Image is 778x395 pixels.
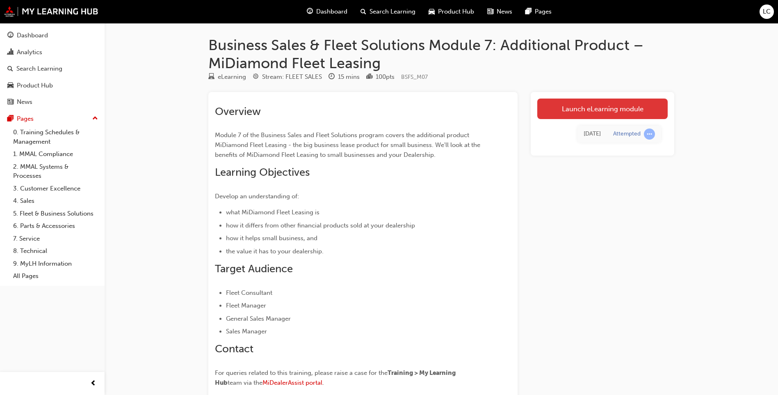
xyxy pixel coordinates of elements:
span: target-icon [253,73,259,81]
span: Develop an understanding of: [215,193,299,200]
span: news-icon [487,7,493,17]
span: podium-icon [366,73,372,81]
div: Points [366,72,395,82]
div: eLearning [218,72,246,82]
a: News [3,94,101,110]
button: Pages [3,111,101,126]
span: News [497,7,512,16]
span: learningResourceType_ELEARNING-icon [208,73,214,81]
div: Analytics [17,48,42,57]
span: how it helps small business, and [226,234,317,242]
span: team via the [228,379,262,386]
span: what MiDiamond Fleet Leasing is [226,209,319,216]
div: Duration [329,72,360,82]
span: the value it has to your dealership. [226,248,324,255]
span: . [322,379,324,386]
span: search-icon [360,7,366,17]
a: news-iconNews [481,3,519,20]
span: Contact [215,342,253,355]
a: pages-iconPages [519,3,558,20]
span: Sales Manager [226,328,267,335]
a: 4. Sales [10,195,101,207]
span: car-icon [7,82,14,90]
button: LC [760,5,774,19]
a: Search Learning [3,61,101,76]
span: Pages [535,7,552,16]
div: Pages [17,114,34,124]
div: News [17,97,32,107]
a: 0. Training Schedules & Management [10,126,101,148]
h1: Business Sales & Fleet Solutions Module 7: Additional Product – MiDiamond Fleet Leasing [208,36,674,72]
a: MiDealerAssist portal [262,379,322,386]
div: Dashboard [17,31,48,40]
span: For queries related to this training, please raise a case for the [215,369,388,377]
span: Learning resource code [401,73,428,80]
a: 8. Technical [10,245,101,257]
a: search-iconSearch Learning [354,3,422,20]
span: Module 7 of the Business Sales and Fleet Solutions program covers the additional product MiDiamon... [215,131,482,158]
span: chart-icon [7,49,14,56]
a: 2. MMAL Systems & Processes [10,161,101,182]
span: how it differs from other financial products sold at your dealership [226,222,415,229]
a: car-iconProduct Hub [422,3,481,20]
button: DashboardAnalyticsSearch LearningProduct HubNews [3,26,101,111]
a: Analytics [3,45,101,60]
span: Dashboard [316,7,347,16]
img: mmal [4,6,98,17]
span: Product Hub [438,7,474,16]
a: 9. MyLH Information [10,257,101,270]
span: pages-icon [525,7,532,17]
div: 15 mins [338,72,360,82]
a: 3. Customer Excellence [10,182,101,195]
span: car-icon [429,7,435,17]
a: 5. Fleet & Business Solutions [10,207,101,220]
a: guage-iconDashboard [300,3,354,20]
span: search-icon [7,65,13,73]
a: Launch eLearning module [537,99,668,119]
span: Overview [215,105,261,118]
div: Stream [253,72,322,82]
span: prev-icon [90,379,96,389]
div: Search Learning [16,64,62,73]
span: General Sales Manager [226,315,291,322]
span: guage-icon [307,7,313,17]
a: 1. MMAL Compliance [10,148,101,161]
span: Fleet Consultant [226,289,272,296]
a: 6. Parts & Accessories [10,220,101,232]
a: All Pages [10,270,101,282]
a: Product Hub [3,78,101,93]
span: Target Audience [215,262,293,275]
span: LC [763,7,771,16]
span: clock-icon [329,73,335,81]
span: up-icon [92,113,98,124]
a: 7. Service [10,232,101,245]
span: learningRecordVerb_ATTEMPT-icon [644,129,655,140]
div: 100 pts [376,72,395,82]
span: guage-icon [7,32,14,39]
div: Fri Sep 19 2025 14:15:52 GMT+0800 (Australian Western Standard Time) [584,129,601,139]
span: news-icon [7,99,14,106]
span: Learning Objectives [215,166,310,179]
span: pages-icon [7,115,14,123]
div: Attempted [613,130,641,138]
span: Fleet Manager [226,302,266,309]
div: Type [208,72,246,82]
a: Dashboard [3,28,101,43]
span: Search Learning [370,7,415,16]
div: Stream: FLEET SALES [262,72,322,82]
div: Product Hub [17,81,53,90]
